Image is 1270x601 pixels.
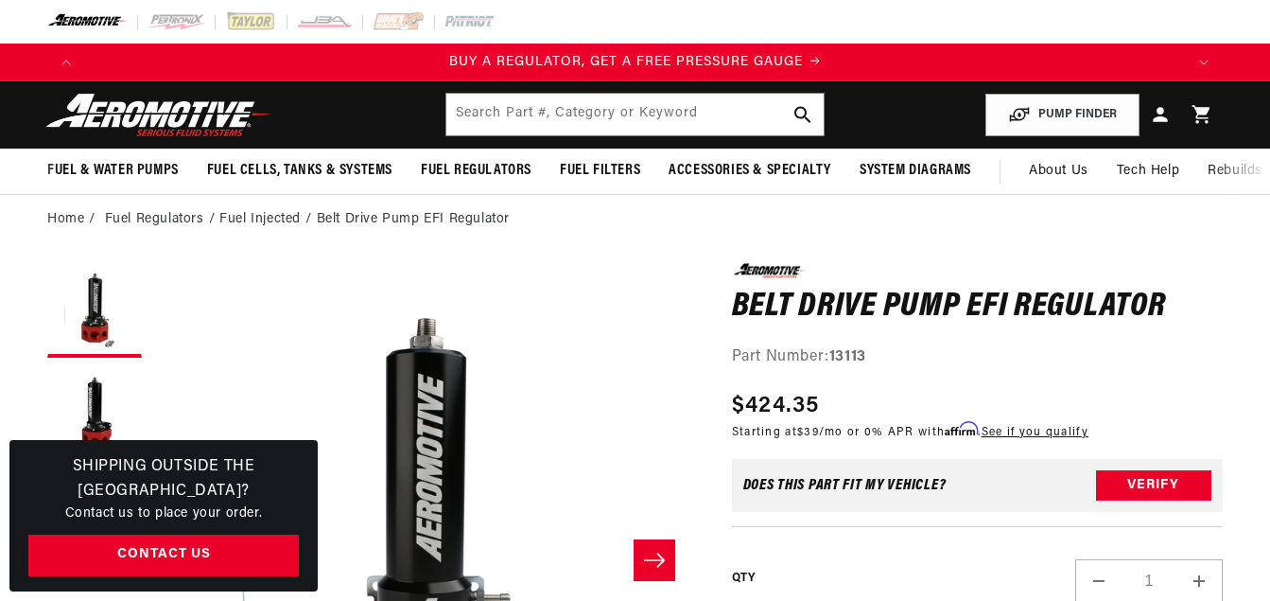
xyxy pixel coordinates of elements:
div: Does This part fit My vehicle? [743,478,947,493]
p: Contact us to place your order. [28,504,299,524]
a: Contact Us [28,535,299,577]
span: Rebuilds [1208,161,1262,182]
a: BUY A REGULATOR, GET A FREE PRESSURE GAUGE [85,52,1185,73]
p: Starting at /mo or 0% APR with . [732,423,1088,441]
img: Aeromotive [41,93,277,137]
span: System Diagrams [860,161,971,181]
span: Tech Help [1117,161,1179,182]
summary: Fuel & Water Pumps [33,149,193,193]
summary: System Diagrams [845,149,985,193]
button: Slide right [634,539,675,581]
span: Affirm [945,422,978,436]
span: Fuel Cells, Tanks & Systems [207,161,392,181]
strong: 13113 [829,349,866,364]
div: 1 of 4 [85,52,1185,73]
button: PUMP FINDER [985,94,1140,136]
a: See if you qualify - Learn more about Affirm Financing (opens in modal) [982,427,1088,438]
label: QTY [732,571,756,587]
div: Announcement [85,52,1185,73]
summary: Fuel Cells, Tanks & Systems [193,149,407,193]
span: BUY A REGULATOR, GET A FREE PRESSURE GAUGE [449,55,803,69]
span: Fuel Regulators [421,161,531,181]
input: Search by Part Number, Category or Keyword [446,94,824,135]
span: About Us [1029,164,1088,178]
button: Load image 2 in gallery view [47,367,142,462]
button: search button [782,94,824,135]
span: Fuel & Water Pumps [47,161,179,181]
button: Translation missing: en.sections.announcements.next_announcement [1185,44,1223,81]
li: Fuel Injected [219,209,316,230]
button: Load image 1 in gallery view [47,263,142,358]
div: Part Number: [732,345,1223,370]
span: Accessories & Specialty [669,161,831,181]
h1: Belt Drive Pump EFI Regulator [732,292,1223,323]
h3: Shipping Outside the [GEOGRAPHIC_DATA]? [28,455,299,504]
summary: Tech Help [1103,149,1193,194]
span: $39 [797,427,819,438]
a: About Us [1015,149,1103,194]
summary: Fuel Filters [546,149,654,193]
nav: breadcrumbs [47,209,1223,230]
span: Fuel Filters [560,161,640,181]
li: Belt Drive Pump EFI Regulator [317,209,510,230]
span: $424.35 [732,389,820,423]
button: Translation missing: en.sections.announcements.previous_announcement [47,44,85,81]
summary: Accessories & Specialty [654,149,845,193]
button: Verify [1096,470,1211,501]
a: Home [47,209,84,230]
li: Fuel Regulators [105,209,220,230]
summary: Fuel Regulators [407,149,546,193]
